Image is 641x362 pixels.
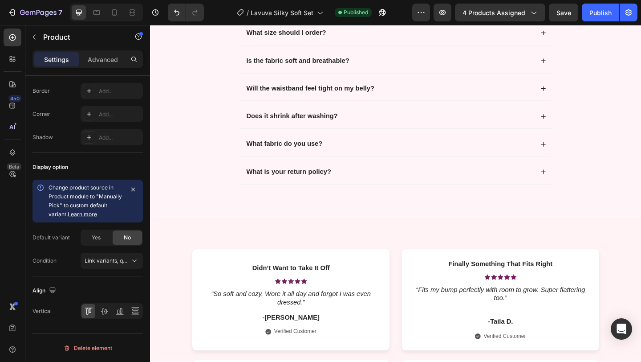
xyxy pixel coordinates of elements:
[49,184,122,218] span: Change product source in Product module to "Manually Pick" to custom default variant.
[285,318,477,328] p: -Taila D.
[32,110,50,118] div: Corner
[57,314,249,323] p: -[PERSON_NAME]
[81,253,143,269] button: Link variants, quantity <br> between same products
[325,256,438,263] strong: Finally Something That Fits Right
[63,343,112,354] div: Delete element
[32,307,52,315] div: Vertical
[32,87,50,95] div: Border
[32,257,57,265] div: Condition
[289,284,473,301] i: “Fits my bump perfectly with room to grow. Super flattering too.”
[363,335,409,342] p: Verified Customer
[344,8,368,16] span: Published
[32,133,53,141] div: Shadow
[462,8,525,17] span: 4 products assigned
[582,4,619,21] button: Publish
[99,134,141,142] div: Add...
[135,330,181,337] p: Verified Customer
[46,244,260,354] div: Background Image
[150,25,641,362] iframe: Design area
[88,55,118,64] p: Advanced
[549,4,578,21] button: Save
[168,4,204,21] div: Undo/Redo
[8,95,21,102] div: 450
[7,163,21,170] div: Beta
[99,111,141,119] div: Add...
[4,4,66,21] button: 7
[32,285,58,297] div: Align
[58,7,62,18] p: 7
[455,4,545,21] button: 4 products assigned
[32,234,70,242] div: Default variant
[92,234,101,242] span: Yes
[247,8,249,17] span: /
[43,32,119,42] p: Product
[556,9,571,16] span: Save
[251,8,313,17] span: Lavuva Silky Soft Set
[66,288,240,305] i: “So soft and cozy. Wore it all day and forgot I was even dressed.”
[124,234,131,242] span: No
[68,211,97,218] a: Learn more
[85,257,216,264] span: Link variants, quantity <br> between same products
[111,260,195,268] strong: Didn’t Want to Take It Off
[44,55,69,64] p: Settings
[99,87,141,95] div: Add...
[589,8,612,17] div: Publish
[611,318,632,340] div: Open Intercom Messenger
[32,163,68,171] div: Display option
[32,341,143,355] button: Delete element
